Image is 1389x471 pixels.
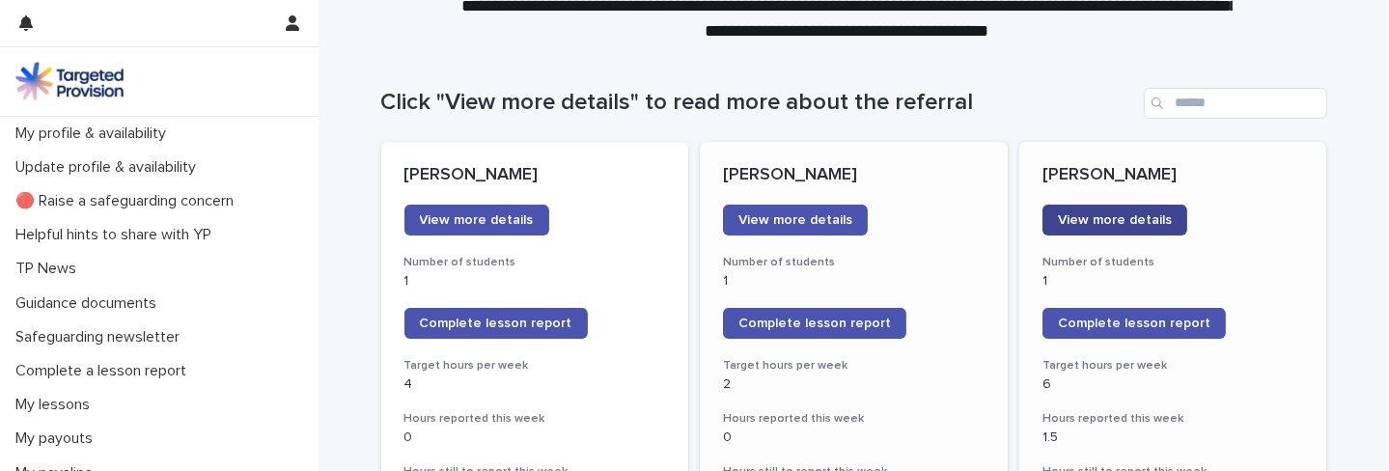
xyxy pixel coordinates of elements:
[8,192,249,210] p: 🔴 Raise a safeguarding concern
[1042,358,1304,374] h3: Target hours per week
[404,376,666,393] p: 4
[1058,317,1210,330] span: Complete lesson report
[404,411,666,427] h3: Hours reported this week
[8,362,202,380] p: Complete a lesson report
[8,125,181,143] p: My profile & availability
[723,376,985,393] p: 2
[404,165,666,186] p: [PERSON_NAME]
[723,165,985,186] p: [PERSON_NAME]
[404,429,666,446] p: 0
[1042,255,1304,270] h3: Number of students
[723,273,985,290] p: 1
[723,205,868,235] a: View more details
[723,308,906,339] a: Complete lesson report
[738,317,891,330] span: Complete lesson report
[381,89,1136,117] h1: Click "View more details" to read more about the referral
[738,213,852,227] span: View more details
[1042,376,1304,393] p: 6
[1144,88,1327,119] input: Search
[8,328,195,346] p: Safeguarding newsletter
[1042,429,1304,446] p: 1.5
[723,429,985,446] p: 0
[420,317,572,330] span: Complete lesson report
[8,226,227,244] p: Helpful hints to share with YP
[1042,411,1304,427] h3: Hours reported this week
[404,255,666,270] h3: Number of students
[404,358,666,374] h3: Target hours per week
[1042,308,1226,339] a: Complete lesson report
[8,158,211,177] p: Update profile & availability
[1042,205,1187,235] a: View more details
[15,62,124,100] img: M5nRWzHhSzIhMunXDL62
[8,260,92,278] p: TP News
[8,396,105,414] p: My lessons
[1058,213,1172,227] span: View more details
[723,358,985,374] h3: Target hours per week
[723,411,985,427] h3: Hours reported this week
[723,255,985,270] h3: Number of students
[404,273,666,290] p: 1
[8,294,172,313] p: Guidance documents
[8,429,108,448] p: My payouts
[420,213,534,227] span: View more details
[404,308,588,339] a: Complete lesson report
[1042,273,1304,290] p: 1
[1042,165,1304,186] p: [PERSON_NAME]
[404,205,549,235] a: View more details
